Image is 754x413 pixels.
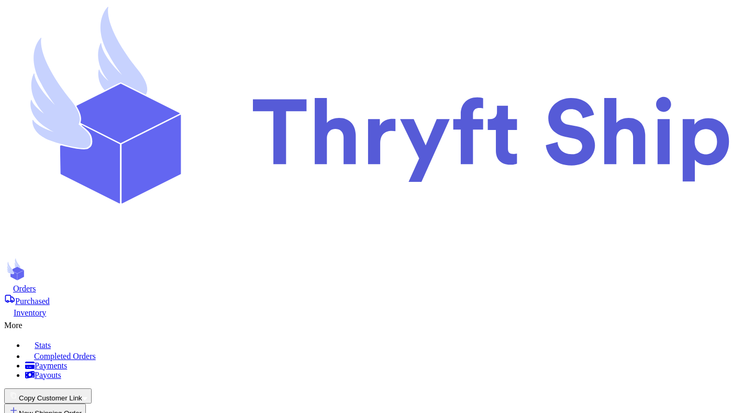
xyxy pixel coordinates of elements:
[35,341,51,350] span: Stats
[4,294,750,306] a: Purchased
[35,361,67,370] span: Payments
[25,361,750,371] a: Payments
[4,306,750,318] a: Inventory
[25,350,750,361] a: Completed Orders
[25,339,750,350] a: Stats
[25,371,750,380] a: Payouts
[13,284,36,293] span: Orders
[4,283,750,294] a: Orders
[34,352,96,361] span: Completed Orders
[14,308,46,317] span: Inventory
[15,297,50,306] span: Purchased
[4,318,750,330] div: More
[4,388,92,404] button: Copy Customer Link
[35,371,61,379] span: Payouts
